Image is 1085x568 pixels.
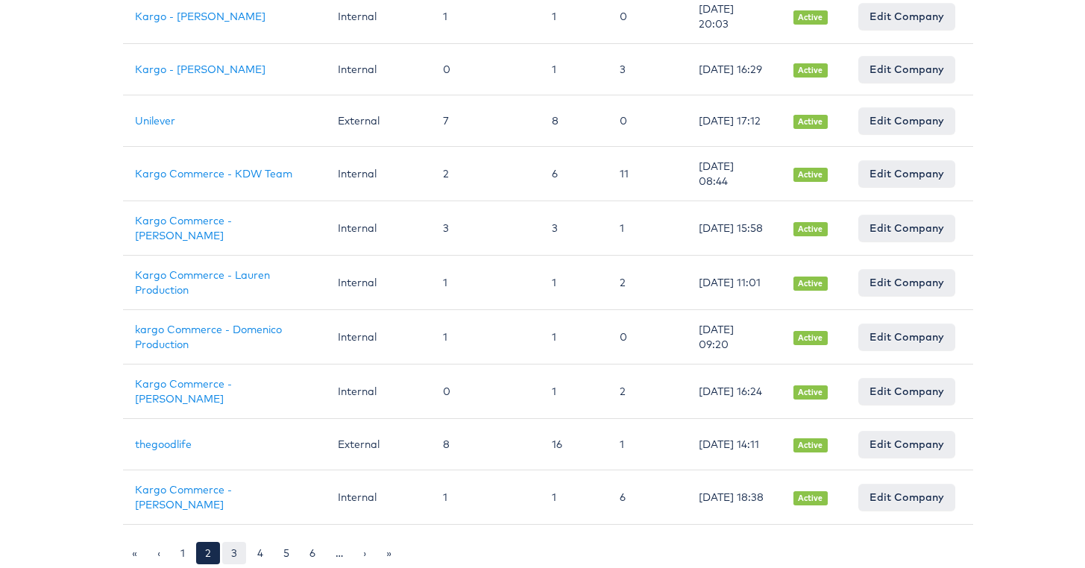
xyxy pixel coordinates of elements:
[687,198,781,253] td: [DATE] 15:58
[793,60,828,75] span: Active
[326,362,431,416] td: Internal
[135,60,265,73] a: Kargo - [PERSON_NAME]
[540,416,608,467] td: 16
[135,480,232,508] a: Kargo Commerce - [PERSON_NAME]
[135,374,232,403] a: Kargo Commerce - [PERSON_NAME]
[377,539,400,561] a: »
[858,321,955,347] a: Edit Company
[431,41,540,92] td: 0
[301,539,324,561] a: 6
[431,253,540,307] td: 1
[222,539,246,561] a: 3
[135,164,292,177] a: Kargo Commerce - KDW Team
[274,539,298,561] a: 5
[540,253,608,307] td: 1
[793,7,828,22] span: Active
[431,198,540,253] td: 3
[431,307,540,362] td: 1
[326,144,431,198] td: Internal
[135,7,265,20] a: Kargo - [PERSON_NAME]
[326,467,431,522] td: Internal
[148,539,169,561] a: ‹
[793,382,828,397] span: Active
[858,53,955,80] a: Edit Company
[858,104,955,131] a: Edit Company
[172,539,194,561] a: 1
[858,481,955,508] a: Edit Company
[326,307,431,362] td: Internal
[858,157,955,184] a: Edit Company
[326,198,431,253] td: Internal
[540,144,608,198] td: 6
[431,92,540,144] td: 7
[793,219,828,233] span: Active
[858,266,955,293] a: Edit Company
[431,362,540,416] td: 0
[540,92,608,144] td: 8
[687,467,781,522] td: [DATE] 18:38
[793,435,828,449] span: Active
[687,416,781,467] td: [DATE] 14:11
[135,320,282,348] a: kargo Commerce - Domenico Production
[793,112,828,126] span: Active
[326,253,431,307] td: Internal
[326,41,431,92] td: Internal
[196,539,220,561] a: 2
[687,41,781,92] td: [DATE] 16:29
[540,307,608,362] td: 1
[793,274,828,288] span: Active
[793,165,828,179] span: Active
[608,144,687,198] td: 11
[793,328,828,342] span: Active
[135,111,175,124] a: Unilever
[540,41,608,92] td: 1
[608,41,687,92] td: 3
[687,362,781,416] td: [DATE] 16:24
[248,539,272,561] a: 4
[540,467,608,522] td: 1
[687,92,781,144] td: [DATE] 17:12
[326,416,431,467] td: External
[431,144,540,198] td: 2
[354,539,375,561] a: ›
[135,211,232,239] a: Kargo Commerce - [PERSON_NAME]
[327,539,352,561] a: …
[123,539,146,561] a: «
[540,362,608,416] td: 1
[431,416,540,467] td: 8
[608,416,687,467] td: 1
[326,92,431,144] td: External
[135,265,270,294] a: Kargo Commerce - Lauren Production
[608,253,687,307] td: 2
[431,467,540,522] td: 1
[608,198,687,253] td: 1
[135,435,192,448] a: thegoodlife
[608,92,687,144] td: 0
[687,307,781,362] td: [DATE] 09:20
[608,362,687,416] td: 2
[540,198,608,253] td: 3
[858,428,955,455] a: Edit Company
[793,488,828,502] span: Active
[858,375,955,402] a: Edit Company
[608,467,687,522] td: 6
[687,144,781,198] td: [DATE] 08:44
[687,253,781,307] td: [DATE] 11:01
[858,212,955,239] a: Edit Company
[608,307,687,362] td: 0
